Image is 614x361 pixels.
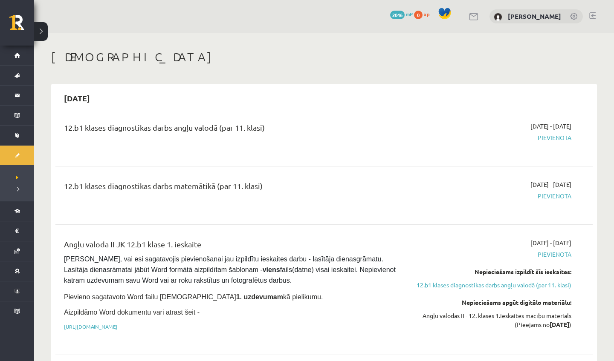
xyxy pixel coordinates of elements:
[64,238,398,254] div: Angļu valoda II JK 12.b1 klase 1. ieskaite
[64,309,200,316] span: Aizpildāmo Word dokumentu vari atrast šeit -
[55,88,98,108] h2: [DATE]
[236,293,283,301] strong: 1. uzdevumam
[530,180,571,189] span: [DATE] - [DATE]
[411,192,571,201] span: Pievienota
[390,11,405,19] span: 2046
[9,15,34,36] a: Rīgas 1. Tālmācības vidusskola
[411,281,571,289] a: 12.b1 klases diagnostikas darbs angļu valodā (par 11. klasi)
[64,323,117,330] a: [URL][DOMAIN_NAME]
[51,50,597,64] h1: [DEMOGRAPHIC_DATA]
[494,13,502,21] img: Daniella Bergmane
[263,266,280,273] strong: viens
[64,180,398,196] div: 12.b1 klases diagnostikas darbs matemātikā (par 11. klasi)
[390,11,413,17] a: 2046 mP
[414,11,423,19] span: 0
[411,298,571,307] div: Nepieciešams apgūt digitālo materiālu:
[411,133,571,142] span: Pievienota
[550,321,569,328] strong: [DATE]
[64,122,398,138] div: 12.b1 klases diagnostikas darbs angļu valodā (par 11. klasi)
[64,255,397,284] span: [PERSON_NAME], vai esi sagatavojis pievienošanai jau izpildītu ieskaites darbu - lasītāja dienasg...
[414,11,434,17] a: 0 xp
[530,122,571,131] span: [DATE] - [DATE]
[411,311,571,329] div: Angļu valodas II - 12. klases 1.ieskaites mācību materiāls (Pieejams no )
[424,11,429,17] span: xp
[530,238,571,247] span: [DATE] - [DATE]
[64,293,323,301] span: Pievieno sagatavoto Word failu [DEMOGRAPHIC_DATA] kā pielikumu.
[406,11,413,17] span: mP
[411,267,571,276] div: Nepieciešams izpildīt šīs ieskaites:
[411,250,571,259] span: Pievienota
[508,12,561,20] a: [PERSON_NAME]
